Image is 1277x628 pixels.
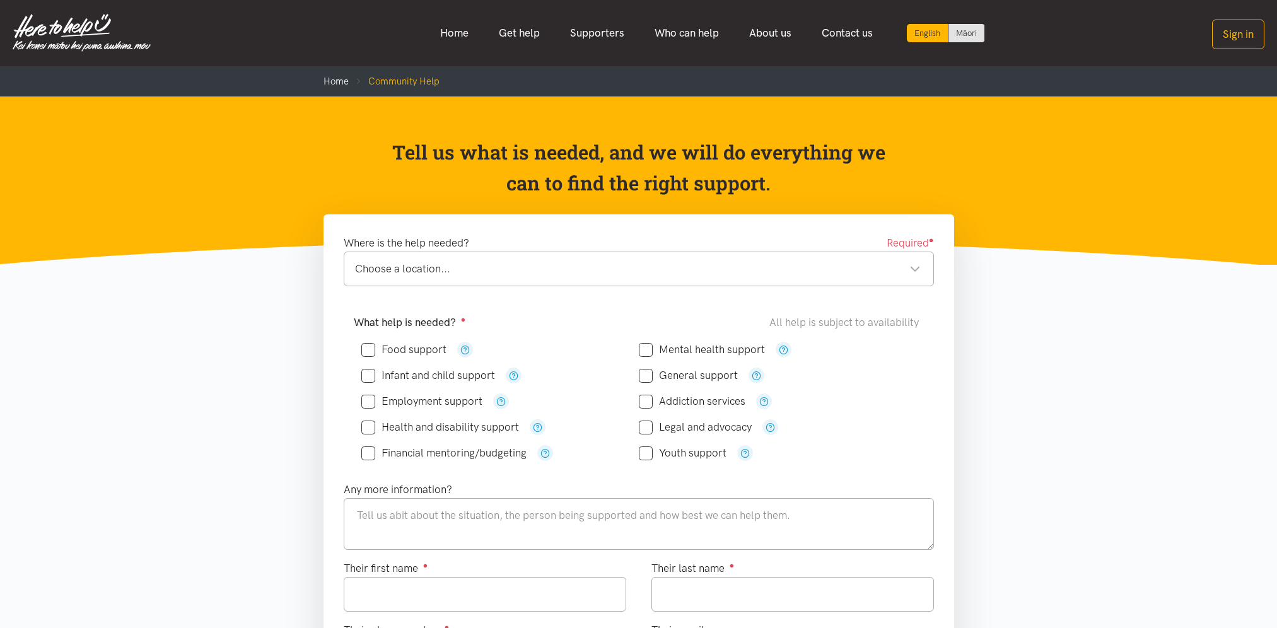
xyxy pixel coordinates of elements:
[461,315,466,324] sup: ●
[355,260,921,277] div: Choose a location...
[907,24,985,42] div: Language toggle
[555,20,639,47] a: Supporters
[639,396,745,407] label: Addiction services
[349,74,440,89] li: Community Help
[639,20,734,47] a: Who can help
[807,20,888,47] a: Contact us
[639,448,726,458] label: Youth support
[344,560,428,577] label: Their first name
[1212,20,1264,49] button: Sign in
[730,561,735,570] sup: ●
[388,137,889,199] p: Tell us what is needed, and we will do everything we can to find the right support.
[484,20,555,47] a: Get help
[13,14,151,52] img: Home
[639,422,752,433] label: Legal and advocacy
[344,481,452,498] label: Any more information?
[361,370,495,381] label: Infant and child support
[769,314,924,331] div: All help is subject to availability
[734,20,807,47] a: About us
[423,561,428,570] sup: ●
[887,235,934,252] span: Required
[639,344,765,355] label: Mental health support
[354,314,466,331] label: What help is needed?
[651,560,735,577] label: Their last name
[324,76,349,87] a: Home
[639,370,738,381] label: General support
[361,422,519,433] label: Health and disability support
[948,24,984,42] a: Switch to Te Reo Māori
[929,235,934,245] sup: ●
[425,20,484,47] a: Home
[361,344,446,355] label: Food support
[344,235,469,252] label: Where is the help needed?
[361,448,527,458] label: Financial mentoring/budgeting
[361,396,482,407] label: Employment support
[907,24,948,42] div: Current language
